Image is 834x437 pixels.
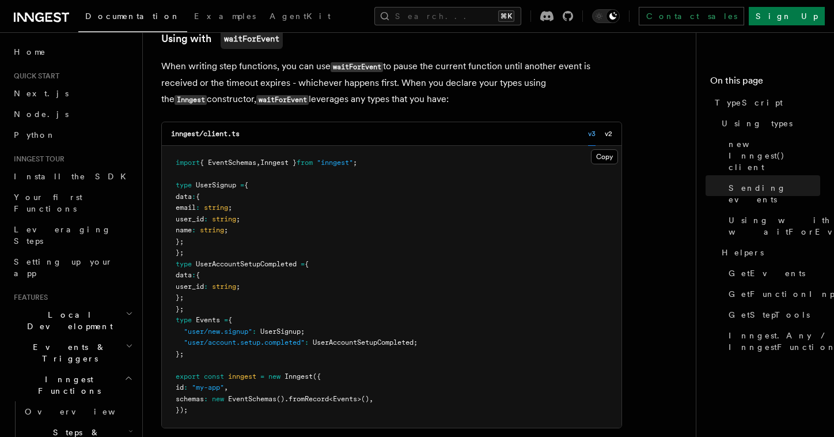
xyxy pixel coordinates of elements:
[724,178,820,210] a: Sending events
[260,327,301,336] span: UserSignup
[176,271,192,279] span: data
[176,159,200,167] span: import
[78,3,187,32] a: Documentation
[724,263,820,284] a: GetEvents
[331,62,383,72] code: waitForEvent
[176,215,204,223] span: user_id
[212,395,224,403] span: new
[313,338,414,346] span: UserAccountSetupCompleted
[270,12,331,21] span: AgentKit
[244,181,248,189] span: {
[268,372,280,381] span: new
[228,395,276,403] span: EventSchemas
[204,282,208,291] span: :
[176,181,192,189] span: type
[9,341,126,364] span: Events & Triggers
[717,113,820,134] a: Using types
[14,193,82,213] span: Your first Functions
[498,10,514,22] kbd: ⌘K
[161,58,622,108] p: When writing step functions, you can use to pause the current function until another event is rec...
[14,172,133,181] span: Install the SDK
[176,260,192,268] span: type
[196,271,200,279] span: {
[14,110,69,119] span: Node.js
[605,122,612,146] button: v2
[591,149,618,164] button: Copy
[357,395,369,403] span: >()
[176,383,184,391] span: id
[297,159,313,167] span: from
[175,95,207,105] code: Inngest
[192,383,224,391] span: "my-app"
[224,383,228,391] span: ,
[176,226,192,234] span: name
[20,401,135,422] a: Overview
[176,193,192,201] span: data
[313,372,321,381] span: ({
[192,193,196,201] span: :
[9,374,124,397] span: Inngest Functions
[196,181,236,189] span: UserSignup
[212,282,236,291] span: string
[588,122,596,146] button: v3
[161,28,283,49] a: Using withwaitForEvent
[224,226,228,234] span: ;
[14,225,111,246] span: Leveraging Steps
[260,372,264,381] span: =
[724,304,820,325] a: GetStepTools
[184,338,305,346] span: "user/account.setup.completed"
[710,92,820,113] a: TypeScript
[196,316,220,324] span: Events
[276,395,285,403] span: ()
[228,316,232,324] span: {
[240,181,244,189] span: =
[14,130,56,140] span: Python
[715,97,783,108] span: TypeScript
[729,309,810,321] span: GetStepTools
[749,7,825,25] a: Sign Up
[353,159,357,167] span: ;
[9,293,48,302] span: Features
[176,248,184,257] span: };
[14,257,113,278] span: Setting up your app
[176,316,192,324] span: type
[221,28,283,49] code: waitForEvent
[256,95,309,105] code: waitForEvent
[176,350,184,358] span: };
[639,7,744,25] a: Contact sales
[414,338,418,346] span: ;
[176,238,184,246] span: };
[260,159,297,167] span: Inngest }
[176,395,204,403] span: schemas
[184,383,188,391] span: :
[9,187,135,219] a: Your first Functions
[724,284,820,304] a: GetFunctionInput
[200,226,224,234] span: string
[252,327,256,336] span: :
[9,104,135,125] a: Node.js
[710,74,820,92] h4: On this page
[176,282,204,291] span: user_id
[196,193,200,201] span: {
[305,260,309,268] span: {
[192,271,196,279] span: :
[9,71,59,81] span: Quick start
[9,337,135,369] button: Events & Triggers
[192,226,196,234] span: :
[263,3,338,31] a: AgentKit
[194,12,256,21] span: Examples
[9,42,135,62] a: Home
[301,327,305,336] span: ;
[724,325,820,357] a: Inngest.Any / InngestFunction.Any
[285,372,313,381] span: Inngest
[204,204,228,212] span: string
[236,282,240,291] span: ;
[196,204,200,212] span: :
[9,155,65,164] span: Inngest tour
[171,130,240,138] code: inngest/client.ts
[722,247,764,258] span: Helpers
[285,395,329,403] span: .fromRecord
[369,395,373,403] span: ,
[9,251,135,284] a: Setting up your app
[176,204,196,212] span: email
